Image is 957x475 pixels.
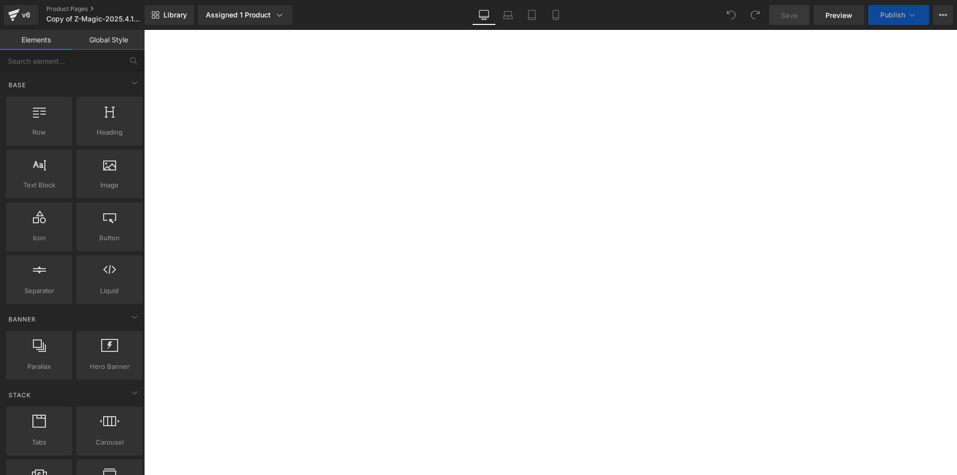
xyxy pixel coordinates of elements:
span: Separator [9,286,69,296]
span: Icon [9,233,69,243]
a: Product Pages [46,5,161,13]
span: Library [163,10,187,19]
div: Assigned 1 Product [206,10,285,20]
a: Tablet [520,5,544,25]
span: Save [781,10,797,20]
span: Carousel [79,437,140,448]
span: Publish [880,11,905,19]
button: Redo [745,5,765,25]
a: Desktop [472,5,496,25]
span: Row [9,127,69,138]
button: Undo [721,5,741,25]
span: Banner [7,315,37,324]
a: v6 [4,5,38,25]
span: Hero Banner [79,361,140,372]
span: Stack [7,390,32,400]
a: Mobile [544,5,568,25]
button: More [933,5,953,25]
span: Tabs [9,437,69,448]
span: Copy of Z-Magic-2025.4.11- DIAMOND QUILT(深色凉感毯) [46,15,142,23]
a: Global Style [72,30,145,50]
button: Publish [868,5,929,25]
a: New Library [145,5,194,25]
span: Preview [825,10,852,20]
span: Liquid [79,286,140,296]
span: Button [79,233,140,243]
span: Text Block [9,180,69,190]
span: Heading [79,127,140,138]
a: Preview [813,5,864,25]
span: Image [79,180,140,190]
a: Laptop [496,5,520,25]
div: v6 [20,8,32,21]
span: Base [7,80,27,90]
span: Parallax [9,361,69,372]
